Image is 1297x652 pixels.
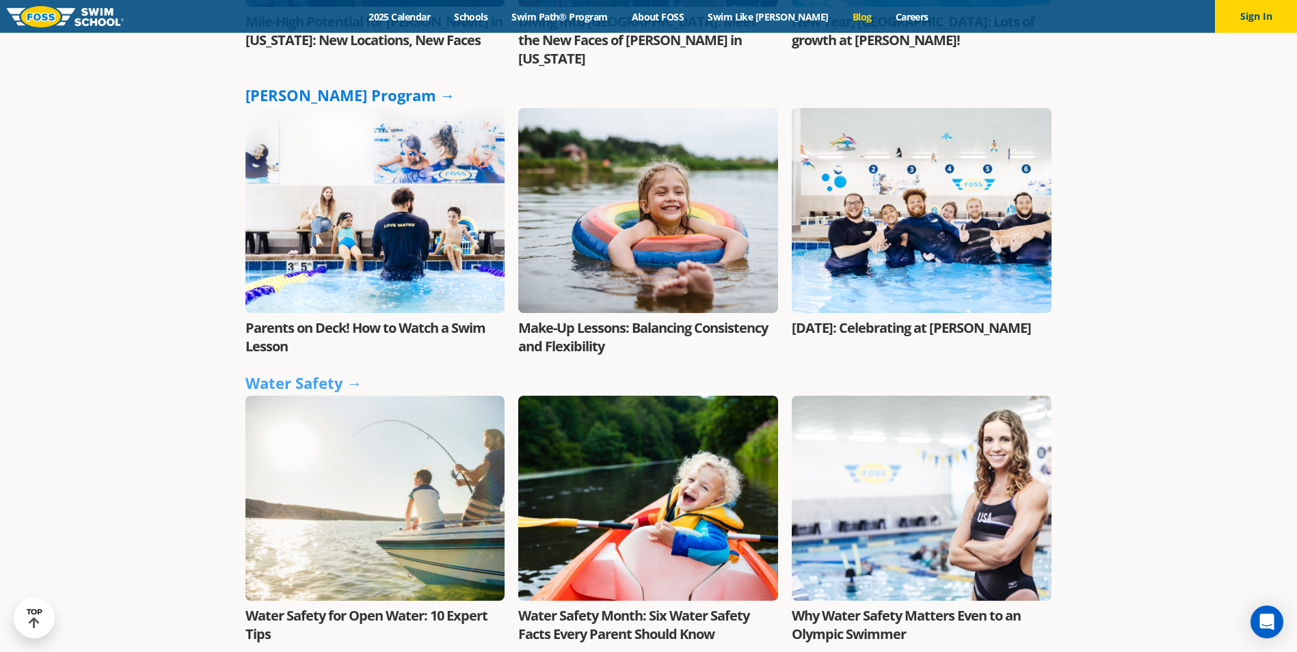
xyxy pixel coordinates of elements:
a: Blog [840,10,883,23]
a: Water Safety → [245,372,362,393]
a: Parents on Deck! How to Watch a Swim Lesson [245,318,485,355]
a: Diving Into [GEOGRAPHIC_DATA]: Meet the New Faces of [PERSON_NAME] in [US_STATE] [518,12,756,68]
a: Make-Up Lessons: Balancing Consistency and Flexibility [518,318,768,355]
div: Open Intercom Messenger [1251,606,1283,638]
a: Water Safety for Open Water: 10 Expert Tips [245,606,487,643]
a: Schools [442,10,500,23]
a: Water Safety Month: Six Water Safety Facts Every Parent Should Know [518,606,749,643]
a: [PERSON_NAME] Program → [245,85,455,105]
a: About FOSS [619,10,696,23]
a: Careers [883,10,940,23]
div: TOP [27,608,42,629]
a: Swim Like [PERSON_NAME] [696,10,841,23]
a: 2025 Calendar [357,10,442,23]
a: Why Water Safety Matters Even to an Olympic Swimmer [792,606,1021,643]
img: FOSS Swim School Logo [7,6,124,27]
a: Swim Path® Program [500,10,619,23]
a: [DATE]: Celebrating at [PERSON_NAME] [792,318,1031,337]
